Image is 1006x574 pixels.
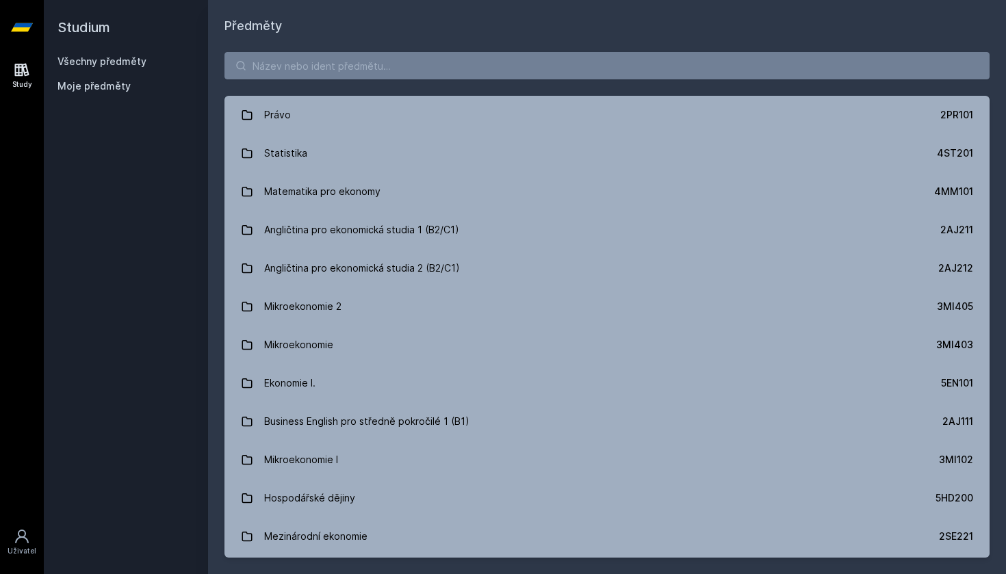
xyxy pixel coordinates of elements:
div: Uživatel [8,546,36,556]
div: 4MM101 [934,185,973,198]
a: Angličtina pro ekonomická studia 2 (B2/C1) 2AJ212 [224,249,990,287]
a: Angličtina pro ekonomická studia 1 (B2/C1) 2AJ211 [224,211,990,249]
a: Mikroekonomie 3MI403 [224,326,990,364]
div: 2SE221 [939,530,973,543]
input: Název nebo ident předmětu… [224,52,990,79]
div: 2AJ211 [940,223,973,237]
div: 4ST201 [937,146,973,160]
div: Business English pro středně pokročilé 1 (B1) [264,408,469,435]
div: 5EN101 [941,376,973,390]
a: Business English pro středně pokročilé 1 (B1) 2AJ111 [224,402,990,441]
a: Mezinárodní ekonomie 2SE221 [224,517,990,556]
div: 3MI403 [936,338,973,352]
a: Statistika 4ST201 [224,134,990,172]
div: Angličtina pro ekonomická studia 2 (B2/C1) [264,255,460,282]
div: 2PR101 [940,108,973,122]
a: Uživatel [3,521,41,563]
div: Angličtina pro ekonomická studia 1 (B2/C1) [264,216,459,244]
div: 2AJ212 [938,261,973,275]
div: Mikroekonomie 2 [264,293,341,320]
a: Study [3,55,41,96]
div: 5HD200 [936,491,973,505]
div: Hospodářské dějiny [264,484,355,512]
a: Právo 2PR101 [224,96,990,134]
a: Ekonomie I. 5EN101 [224,364,990,402]
div: Právo [264,101,291,129]
div: Matematika pro ekonomy [264,178,381,205]
div: Ekonomie I. [264,369,315,397]
a: Hospodářské dějiny 5HD200 [224,479,990,517]
div: Mikroekonomie I [264,446,338,473]
h1: Předměty [224,16,990,36]
div: Mezinárodní ekonomie [264,523,367,550]
div: Statistika [264,140,307,167]
div: Mikroekonomie [264,331,333,358]
div: 3MI405 [937,300,973,313]
div: 3MI102 [939,453,973,467]
a: Mikroekonomie I 3MI102 [224,441,990,479]
a: Všechny předměty [57,55,146,67]
span: Moje předměty [57,79,131,93]
div: 2AJ111 [942,415,973,428]
a: Mikroekonomie 2 3MI405 [224,287,990,326]
div: Study [12,79,32,90]
a: Matematika pro ekonomy 4MM101 [224,172,990,211]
